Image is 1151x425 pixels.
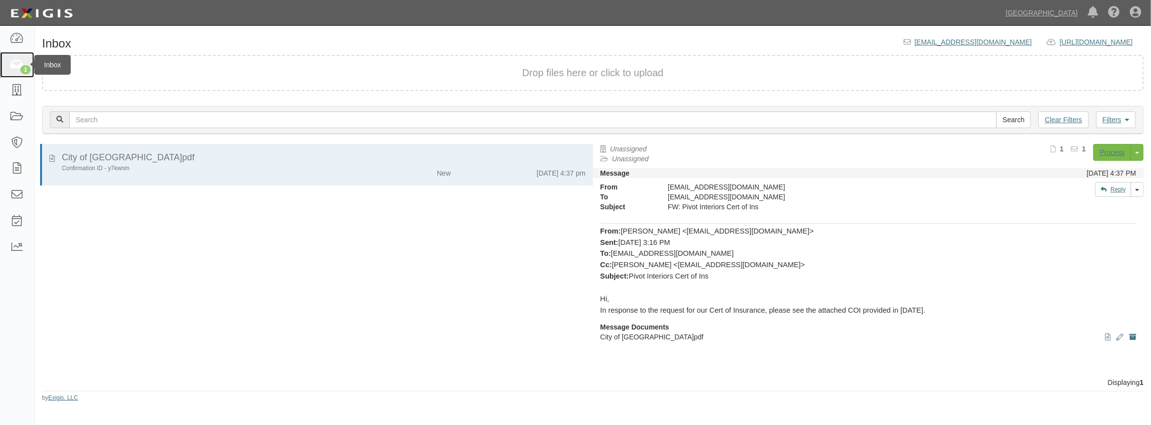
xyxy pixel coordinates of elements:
span: From: [600,227,621,235]
a: Clear Filters [1038,111,1088,128]
a: Exigis, LLC [48,394,78,401]
small: by [42,394,78,402]
input: Search [996,111,1031,128]
span: [PERSON_NAME] <[EMAIL_ADDRESS][DOMAIN_NAME]> [DATE] 3:16 PM [EMAIL_ADDRESS][DOMAIN_NAME] [PERSON_... [600,227,814,280]
button: Drop files here or click to upload [522,66,664,80]
b: Sent: [600,238,619,246]
strong: Message [600,169,630,177]
input: Search [69,111,997,128]
a: Unassigned [612,155,649,163]
a: [EMAIL_ADDRESS][DOMAIN_NAME] [915,38,1032,46]
b: Subject: [600,272,629,280]
a: Filters [1096,111,1136,128]
strong: To [593,192,661,202]
div: Confirmation ID - y7kwnm [62,164,361,173]
strong: Message Documents [600,323,669,331]
b: 1 [1060,145,1064,153]
i: Help Center - Complianz [1108,7,1120,19]
div: City of Chino Hills.pdf [62,151,586,164]
a: [URL][DOMAIN_NAME] [1059,38,1144,46]
a: Process [1093,144,1131,161]
div: inbox@chinohills.complianz.com [660,192,998,202]
i: Archive document [1129,334,1136,341]
div: 1 [20,65,31,74]
b: 1 [1082,145,1086,153]
div: Displaying [35,378,1151,387]
b: 1 [1140,378,1144,386]
strong: From [593,182,661,192]
div: [DATE] 4:37 PM [1087,168,1136,178]
b: Cc: [600,261,612,269]
strong: Subject [593,202,661,212]
div: [EMAIL_ADDRESS][DOMAIN_NAME] [660,182,998,192]
span: In response to the request for our Cert of Insurance, please see the attached COI provided in [DA... [600,306,925,314]
b: To: [600,249,611,257]
h1: Inbox [42,37,71,50]
i: Edit document [1116,334,1123,341]
span: Hi, [600,295,609,303]
a: Unassigned [610,145,647,153]
div: FW: Pivot Interiors Cert of Ins [660,202,998,212]
img: logo-5460c22ac91f19d4615b14bd174203de0afe785f0fc80cf4dbbc73dc1793850b.png [7,4,76,22]
i: View [1105,334,1110,341]
div: New [437,164,451,178]
div: Inbox [34,55,71,75]
div: [DATE] 4:37 pm [537,164,586,178]
p: City of [GEOGRAPHIC_DATA]pdf [600,332,1137,342]
a: Reply [1095,182,1131,197]
a: [GEOGRAPHIC_DATA] [1001,3,1083,23]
